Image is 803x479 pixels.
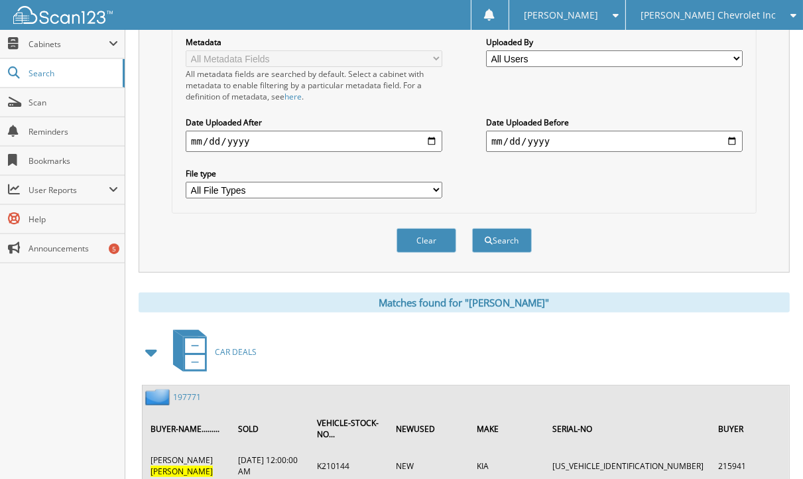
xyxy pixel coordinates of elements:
[29,38,109,50] span: Cabinets
[472,228,532,253] button: Search
[284,91,302,102] a: here
[310,409,388,448] th: VEHICLE-STOCK-NO...
[215,346,257,358] span: CAR DEALS
[139,293,790,312] div: Matches found for "[PERSON_NAME]"
[186,68,442,102] div: All metadata fields are searched by default. Select a cabinet with metadata to enable filtering b...
[486,36,743,48] label: Uploaded By
[186,36,442,48] label: Metadata
[165,326,257,378] a: CAR DEALS
[145,389,173,405] img: folder2.png
[186,168,442,179] label: File type
[29,155,118,167] span: Bookmarks
[186,117,442,128] label: Date Uploaded After
[486,131,743,152] input: end
[470,409,544,448] th: MAKE
[641,11,776,19] span: [PERSON_NAME] Chevrolet Inc
[144,409,230,448] th: BUYER-NAME.........
[29,97,118,108] span: Scan
[173,391,201,403] a: 197771
[397,228,456,253] button: Clear
[389,409,469,448] th: NEWUSED
[231,409,309,448] th: SOLD
[186,131,442,152] input: start
[29,68,116,79] span: Search
[29,184,109,196] span: User Reports
[546,409,710,448] th: SERIAL-NO
[29,126,118,137] span: Reminders
[109,243,119,254] div: 5
[29,243,118,254] span: Announcements
[29,214,118,225] span: Help
[151,466,213,477] span: [PERSON_NAME]
[13,6,113,24] img: scan123-logo-white.svg
[524,11,598,19] span: [PERSON_NAME]
[711,409,788,448] th: BUYER
[737,415,803,479] iframe: Chat Widget
[486,117,743,128] label: Date Uploaded Before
